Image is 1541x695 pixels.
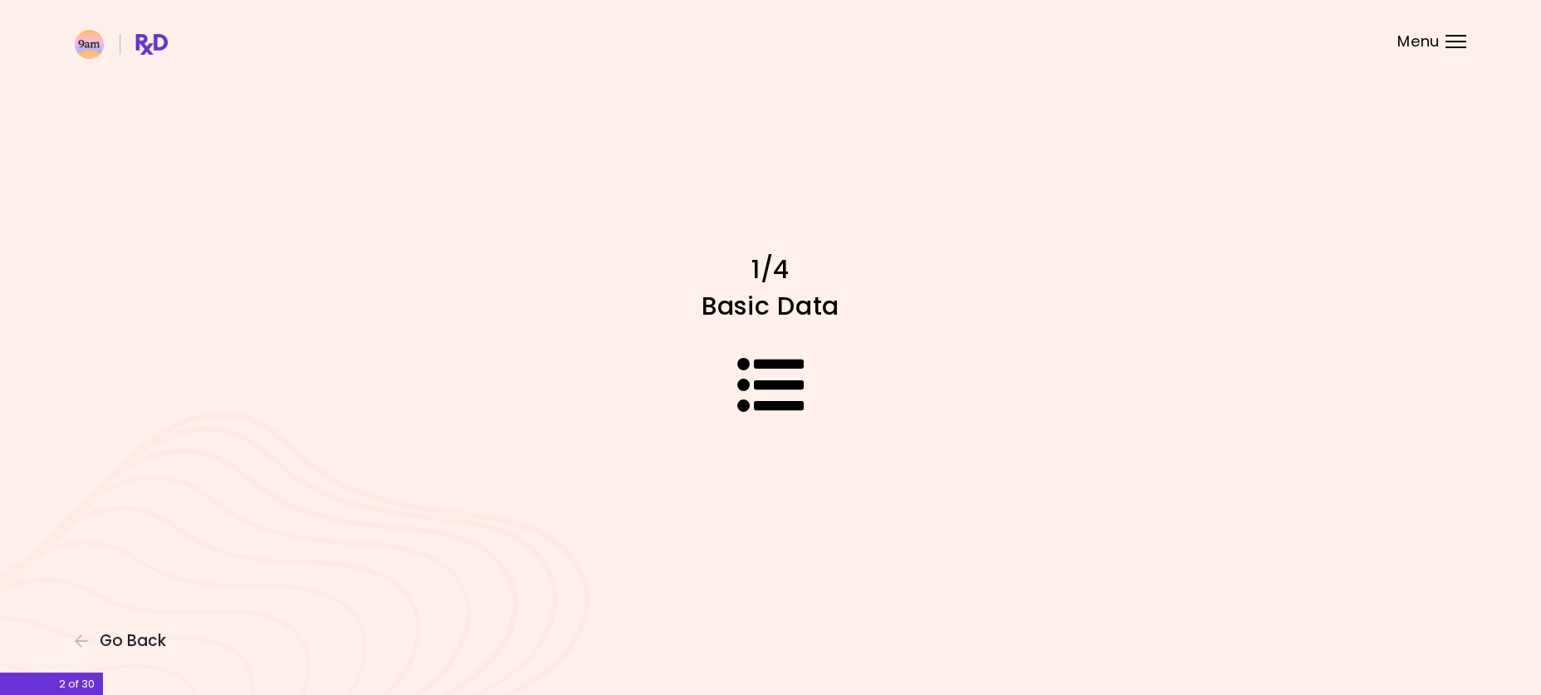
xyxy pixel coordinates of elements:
[100,632,166,650] span: Go Back
[75,30,168,59] img: RxDiet
[1397,34,1440,49] span: Menu
[480,253,1061,286] h1: 1/4
[480,290,1061,322] h1: Basic Data
[75,632,174,650] button: Go Back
